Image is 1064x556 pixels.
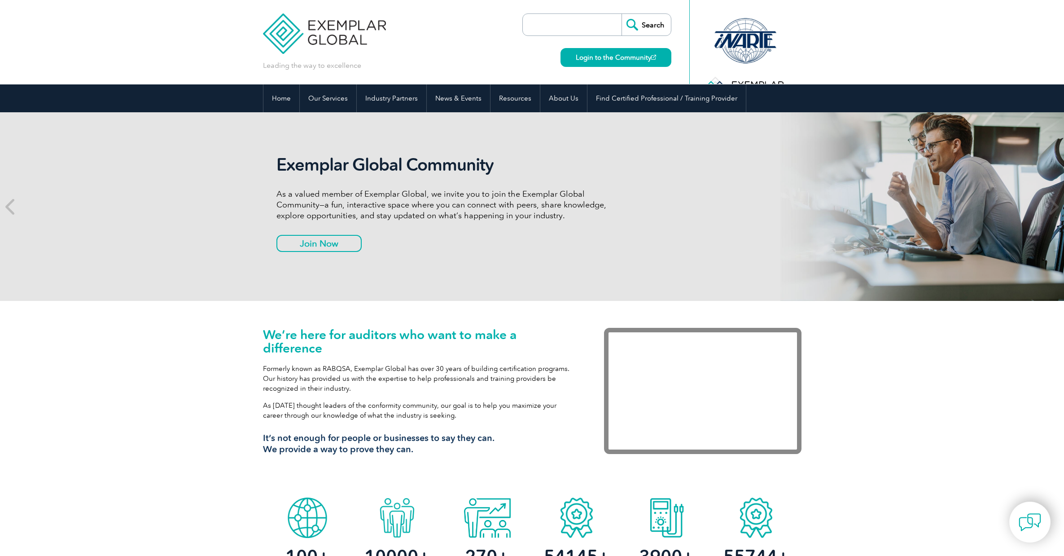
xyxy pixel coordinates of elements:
[300,84,356,112] a: Our Services
[357,84,426,112] a: Industry Partners
[263,84,299,112] a: Home
[1019,511,1041,534] img: contact-chat.png
[560,48,671,67] a: Login to the Community
[427,84,490,112] a: News & Events
[651,55,656,60] img: open_square.png
[263,432,577,455] h3: It’s not enough for people or businesses to say they can. We provide a way to prove they can.
[540,84,587,112] a: About Us
[263,364,577,393] p: Formerly known as RABQSA, Exemplar Global has over 30 years of building certification programs. O...
[263,328,577,355] h1: We’re here for auditors who want to make a difference
[263,61,361,71] p: Leading the way to excellence
[587,84,746,112] a: Find Certified Professional / Training Provider
[276,235,362,252] a: Join Now
[622,14,671,35] input: Search
[490,84,540,112] a: Resources
[604,328,801,454] iframe: Exemplar Global: Working together to make a difference
[276,154,613,175] h2: Exemplar Global Community
[263,401,577,420] p: As [DATE] thought leaders of the conformity community, our goal is to help you maximize your care...
[276,189,613,221] p: As a valued member of Exemplar Global, we invite you to join the Exemplar Global Community—a fun,...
